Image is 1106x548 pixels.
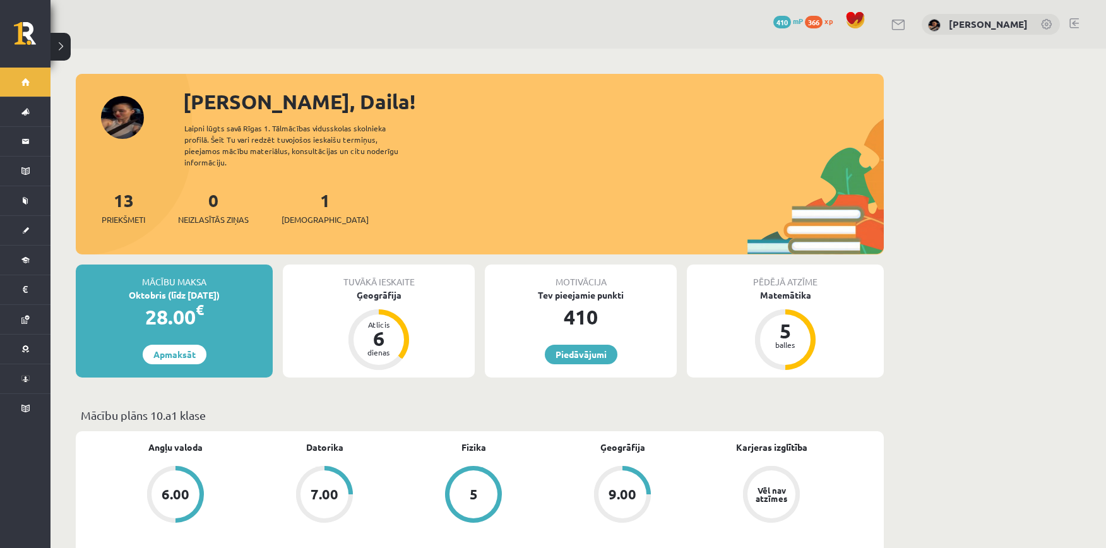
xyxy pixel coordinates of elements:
[311,487,338,501] div: 7.00
[102,213,145,226] span: Priekšmeti
[485,289,677,302] div: Tev pieejamie punkti
[14,22,51,54] a: Rīgas 1. Tālmācības vidusskola
[162,487,189,501] div: 6.00
[143,345,206,364] a: Apmaksāt
[76,302,273,332] div: 28.00
[754,486,789,503] div: Vēl nav atzīmes
[178,189,249,226] a: 0Neizlasītās ziņas
[687,289,884,372] a: Matemātika 5 balles
[600,441,645,454] a: Ģeogrāfija
[183,86,884,117] div: [PERSON_NAME], Daila!
[766,341,804,348] div: balles
[102,189,145,226] a: 13Priekšmeti
[196,301,204,319] span: €
[399,466,548,525] a: 5
[178,213,249,226] span: Neizlasītās ziņas
[360,321,398,328] div: Atlicis
[360,328,398,348] div: 6
[250,466,399,525] a: 7.00
[687,265,884,289] div: Pēdējā atzīme
[766,321,804,341] div: 5
[485,302,677,332] div: 410
[805,16,839,26] a: 366 xp
[805,16,823,28] span: 366
[545,345,617,364] a: Piedāvājumi
[81,407,879,424] p: Mācību plāns 10.a1 klase
[283,265,475,289] div: Tuvākā ieskaite
[148,441,203,454] a: Angļu valoda
[736,441,807,454] a: Karjeras izglītība
[283,289,475,302] div: Ģeogrāfija
[461,441,486,454] a: Fizika
[76,265,273,289] div: Mācību maksa
[697,466,846,525] a: Vēl nav atzīmes
[793,16,803,26] span: mP
[470,487,478,501] div: 5
[360,348,398,356] div: dienas
[101,466,250,525] a: 6.00
[824,16,833,26] span: xp
[283,289,475,372] a: Ģeogrāfija Atlicis 6 dienas
[773,16,803,26] a: 410 mP
[282,189,369,226] a: 1[DEMOGRAPHIC_DATA]
[184,122,420,168] div: Laipni lūgts savā Rīgas 1. Tālmācības vidusskolas skolnieka profilā. Šeit Tu vari redzēt tuvojošo...
[687,289,884,302] div: Matemātika
[485,265,677,289] div: Motivācija
[949,18,1028,30] a: [PERSON_NAME]
[76,289,273,302] div: Oktobris (līdz [DATE])
[609,487,636,501] div: 9.00
[928,19,941,32] img: Daila Kronberga
[773,16,791,28] span: 410
[548,466,697,525] a: 9.00
[306,441,343,454] a: Datorika
[282,213,369,226] span: [DEMOGRAPHIC_DATA]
